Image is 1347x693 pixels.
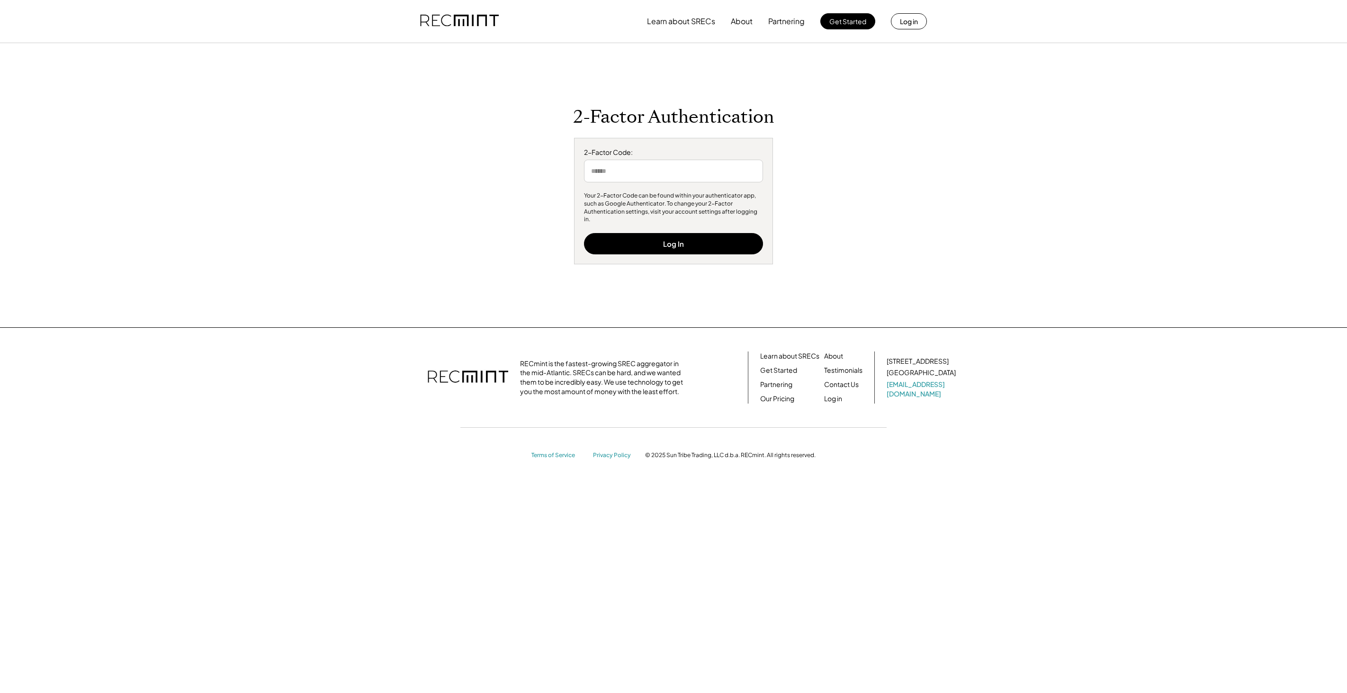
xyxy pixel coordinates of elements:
[824,351,843,361] a: About
[760,394,794,404] a: Our Pricing
[824,380,859,389] a: Contact Us
[520,359,688,396] div: RECmint is the fastest-growing SREC aggregator in the mid-Atlantic. SRECs can be hard, and we wan...
[593,451,636,459] a: Privacy Policy
[887,380,958,398] a: [EMAIL_ADDRESS][DOMAIN_NAME]
[584,233,763,254] button: Log In
[887,368,956,378] div: [GEOGRAPHIC_DATA]
[731,12,753,31] button: About
[820,13,875,29] button: Get Started
[824,394,842,404] a: Log in
[824,366,862,375] a: Testimonials
[760,351,819,361] a: Learn about SRECs
[768,12,805,31] button: Partnering
[645,451,816,459] div: © 2025 Sun Tribe Trading, LLC d.b.a. RECmint. All rights reserved.
[584,148,763,157] div: 2-Factor Code:
[647,12,715,31] button: Learn about SRECs
[420,5,499,37] img: recmint-logotype%403x.png
[428,361,508,394] img: recmint-logotype%403x.png
[760,380,792,389] a: Partnering
[891,13,927,29] button: Log in
[573,106,774,128] h1: 2-Factor Authentication
[887,357,949,366] div: [STREET_ADDRESS]
[531,451,584,459] a: Terms of Service
[760,366,797,375] a: Get Started
[584,192,763,224] div: Your 2-Factor Code can be found within your authenticator app, such as Google Authenticator. To c...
